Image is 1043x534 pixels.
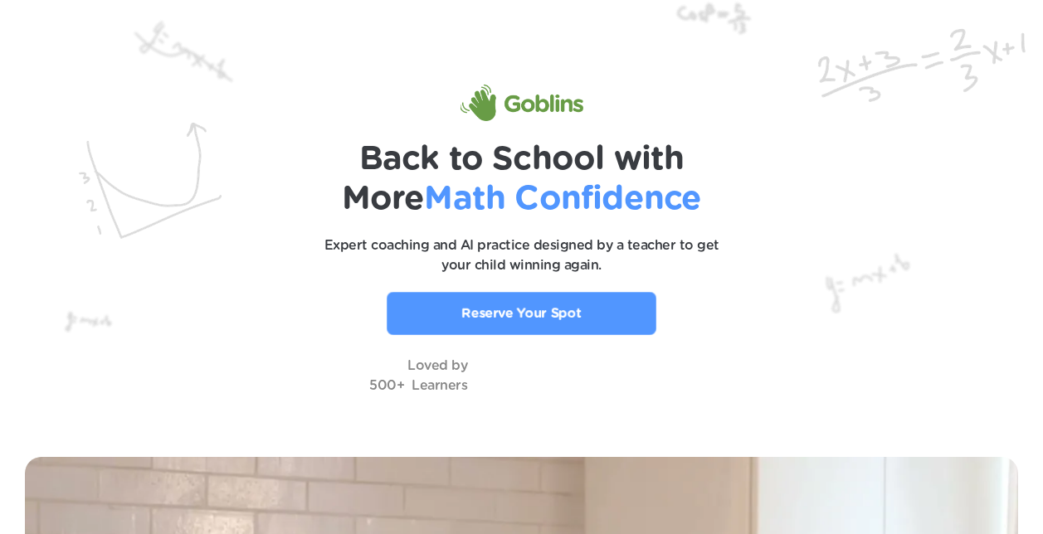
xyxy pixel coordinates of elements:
span: Math Confidence [424,182,701,216]
p: Loved by 500+ Learners [369,356,467,396]
p: Reserve Your Spot [461,303,582,323]
p: Expert coaching and AI practice designed by a teacher to get your child winning again. [314,235,729,275]
a: Reserve Your Spot [387,292,656,335]
h1: Back to School with More [232,139,812,219]
p: Questions? Give us a call or text! [807,507,1016,527]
